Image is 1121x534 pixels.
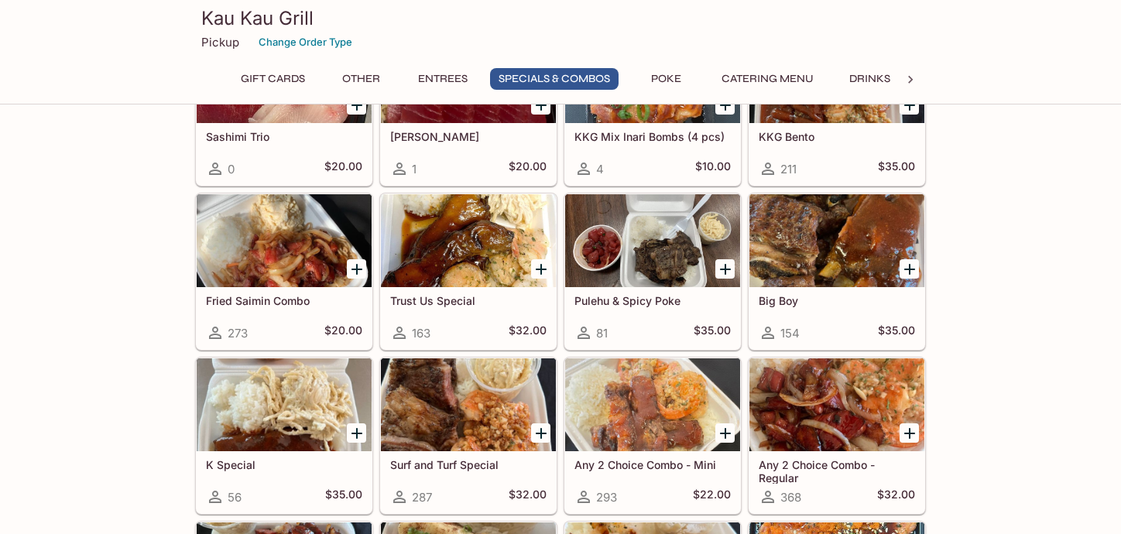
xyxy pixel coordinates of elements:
[694,323,731,342] h5: $35.00
[878,323,915,342] h5: $35.00
[197,194,372,287] div: Fried Saimin Combo
[759,130,915,143] h5: KKG Bento
[835,68,904,90] button: Drinks
[324,159,362,178] h5: $20.00
[509,488,547,506] h5: $32.00
[596,326,608,341] span: 81
[347,95,366,115] button: Add Sashimi Trio
[713,68,822,90] button: Catering Menu
[749,193,925,350] a: Big Boy154$35.00
[381,30,556,123] div: Ahi Sashimi
[326,68,396,90] button: Other
[759,458,915,484] h5: Any 2 Choice Combo - Regular
[408,68,478,90] button: Entrees
[228,326,248,341] span: 273
[596,490,617,505] span: 293
[565,358,740,451] div: Any 2 Choice Combo - Mini
[201,6,920,30] h3: Kau Kau Grill
[565,30,740,123] div: KKG Mix Inari Bombs (4 pcs)
[197,30,372,123] div: Sashimi Trio
[412,162,417,176] span: 1
[780,326,800,341] span: 154
[381,194,556,287] div: Trust Us Special
[380,193,557,350] a: Trust Us Special163$32.00
[206,458,362,471] h5: K Special
[574,130,731,143] h5: KKG Mix Inari Bombs (4 pcs)
[412,490,432,505] span: 287
[715,259,735,279] button: Add Pulehu & Spicy Poke
[381,358,556,451] div: Surf and Turf Special
[596,162,604,176] span: 4
[206,130,362,143] h5: Sashimi Trio
[232,68,314,90] button: Gift Cards
[324,323,362,342] h5: $20.00
[715,423,735,443] button: Add Any 2 Choice Combo - Mini
[574,458,731,471] h5: Any 2 Choice Combo - Mini
[693,488,731,506] h5: $22.00
[490,68,619,90] button: Specials & Combos
[564,358,741,514] a: Any 2 Choice Combo - Mini293$22.00
[228,162,235,176] span: 0
[509,159,547,178] h5: $20.00
[749,194,924,287] div: Big Boy
[252,30,359,54] button: Change Order Type
[564,29,741,186] a: KKG Mix Inari Bombs (4 pcs)4$10.00
[759,294,915,307] h5: Big Boy
[196,358,372,514] a: K Special56$35.00
[228,490,242,505] span: 56
[900,259,919,279] button: Add Big Boy
[380,29,557,186] a: [PERSON_NAME]1$20.00
[347,259,366,279] button: Add Fried Saimin Combo
[749,358,925,514] a: Any 2 Choice Combo - Regular368$32.00
[749,30,924,123] div: KKG Bento
[196,29,372,186] a: Sashimi Trio0$20.00
[780,490,801,505] span: 368
[412,326,430,341] span: 163
[900,423,919,443] button: Add Any 2 Choice Combo - Regular
[749,358,924,451] div: Any 2 Choice Combo - Regular
[390,130,547,143] h5: [PERSON_NAME]
[197,358,372,451] div: K Special
[877,488,915,506] h5: $32.00
[574,294,731,307] h5: Pulehu & Spicy Poke
[390,458,547,471] h5: Surf and Turf Special
[380,358,557,514] a: Surf and Turf Special287$32.00
[565,194,740,287] div: Pulehu & Spicy Poke
[631,68,701,90] button: Poke
[509,323,547,342] h5: $32.00
[695,159,731,178] h5: $10.00
[715,95,735,115] button: Add KKG Mix Inari Bombs (4 pcs)
[531,423,550,443] button: Add Surf and Turf Special
[531,259,550,279] button: Add Trust Us Special
[206,294,362,307] h5: Fried Saimin Combo
[878,159,915,178] h5: $35.00
[347,423,366,443] button: Add K Special
[201,35,239,50] p: Pickup
[390,294,547,307] h5: Trust Us Special
[531,95,550,115] button: Add Ahi Sashimi
[900,95,919,115] button: Add KKG Bento
[749,29,925,186] a: KKG Bento211$35.00
[780,162,797,176] span: 211
[196,193,372,350] a: Fried Saimin Combo273$20.00
[325,488,362,506] h5: $35.00
[564,193,741,350] a: Pulehu & Spicy Poke81$35.00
